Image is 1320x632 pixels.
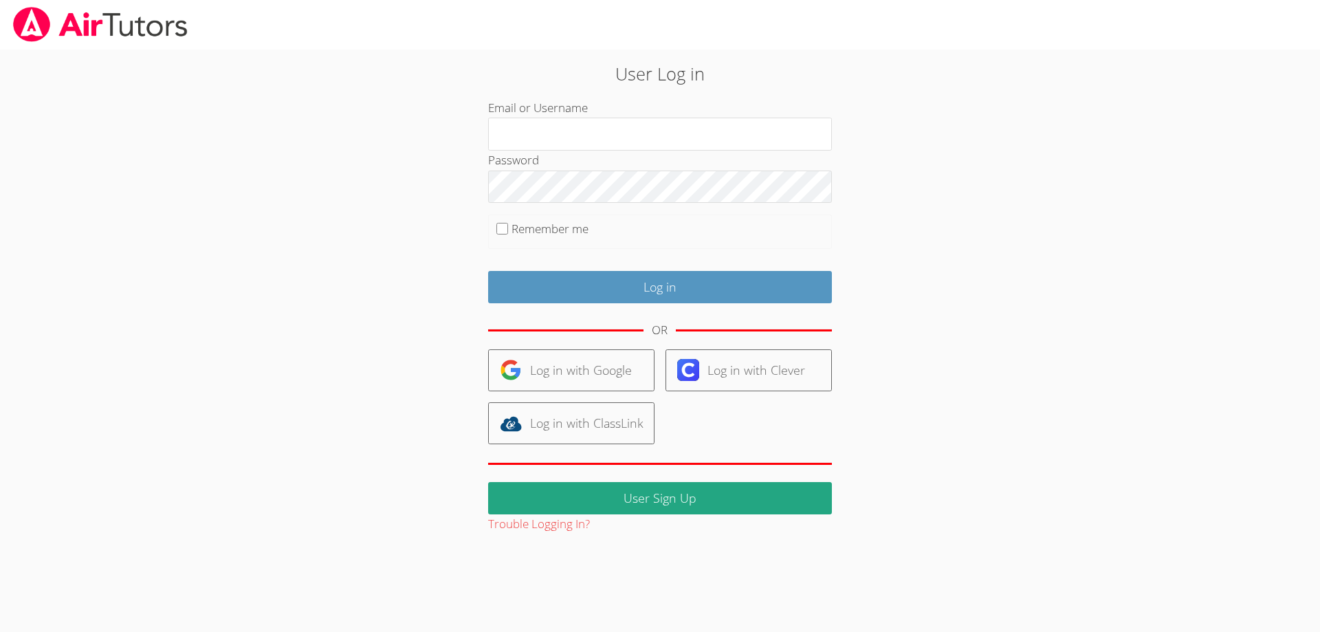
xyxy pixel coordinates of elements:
img: classlink-logo-d6bb404cc1216ec64c9a2012d9dc4662098be43eaf13dc465df04b49fa7ab582.svg [500,413,522,435]
button: Trouble Logging In? [488,514,590,534]
a: User Sign Up [488,482,832,514]
a: Log in with Google [488,349,654,391]
img: google-logo-50288ca7cdecda66e5e0955fdab243c47b7ad437acaf1139b6f446037453330a.svg [500,359,522,381]
label: Password [488,152,539,168]
h2: User Log in [304,61,1017,87]
div: OR [652,320,668,340]
img: airtutors_banner-c4298cdbf04f3fff15de1276eac7730deb9818008684d7c2e4769d2f7ddbe033.png [12,7,189,42]
a: Log in with ClassLink [488,402,654,444]
input: Log in [488,271,832,303]
a: Log in with Clever [665,349,832,391]
img: clever-logo-6eab21bc6e7a338710f1a6ff85c0baf02591cd810cc4098c63d3a4b26e2feb20.svg [677,359,699,381]
label: Remember me [511,221,588,237]
label: Email or Username [488,100,588,116]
